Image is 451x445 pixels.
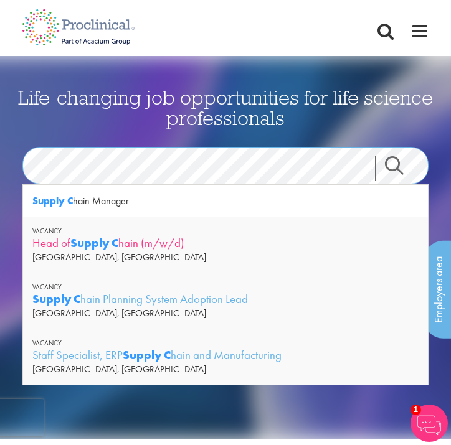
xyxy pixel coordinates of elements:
strong: Supply C [123,347,171,363]
div: hain Manager [23,185,428,217]
div: hain Planning System Adoption Lead [32,291,419,307]
strong: Supply C [70,235,118,251]
span: Life-changing job opportunities for life science professionals [18,85,433,131]
div: Vacancy [32,283,419,291]
div: [GEOGRAPHIC_DATA], [GEOGRAPHIC_DATA] [32,307,419,319]
span: 1 [411,405,421,415]
a: Job search submit button [375,156,429,181]
div: [GEOGRAPHIC_DATA], [GEOGRAPHIC_DATA] [32,363,419,375]
div: [GEOGRAPHIC_DATA], [GEOGRAPHIC_DATA] [32,251,419,263]
strong: Supply C [32,291,80,307]
div: Head of hain (m/w/d) [32,235,419,251]
div: Vacancy [32,339,419,347]
div: Staff Specialist, ERP hain and Manufacturing [32,347,419,363]
strong: Supply C [32,194,73,207]
div: Vacancy [32,227,419,235]
img: Chatbot [411,405,448,442]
